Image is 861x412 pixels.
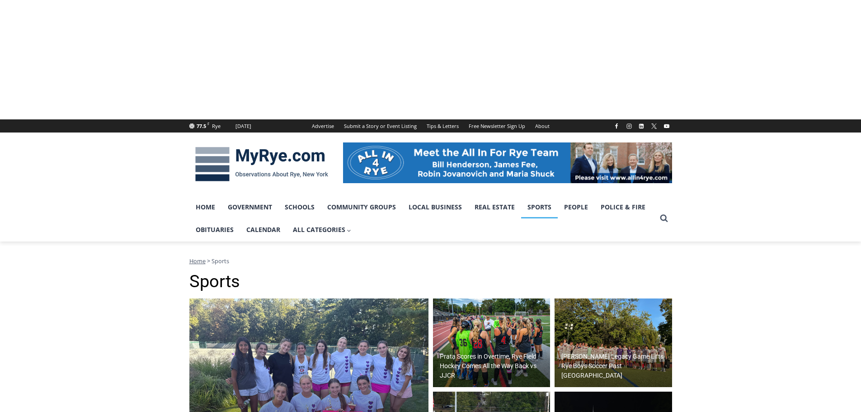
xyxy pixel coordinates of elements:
img: (PHOTO: The Rye Field Hockey team from September 16, 2025. Credit: Maureen Tsuchida.) [433,298,550,387]
a: Prata Scores in Overtime, Rye Field Hockey Comes All the Way Back vs JJCR [433,298,550,387]
a: Home [189,196,221,218]
a: X [649,121,659,132]
div: Rye [212,122,221,130]
a: Sports [521,196,558,218]
div: [DATE] [235,122,251,130]
a: Government [221,196,278,218]
h2: [PERSON_NAME] Legacy Game Lifts Rye Boys Soccer Past [GEOGRAPHIC_DATA] [561,352,670,380]
a: People [558,196,594,218]
span: > [207,257,210,265]
nav: Secondary Navigation [307,119,555,133]
img: All in for Rye [343,142,672,183]
a: Schools [278,196,321,218]
h1: Sports [189,271,672,292]
a: Community Groups [321,196,402,218]
a: Instagram [624,121,635,132]
a: Submit a Story or Event Listing [339,119,422,133]
a: Home [189,257,206,265]
a: Free Newsletter Sign Up [464,119,530,133]
nav: Primary Navigation [189,196,656,242]
a: Facebook [611,121,622,132]
a: Obituaries [189,218,240,241]
a: Linkedin [636,121,647,132]
a: Real Estate [468,196,521,218]
span: 77.5 [197,123,206,129]
a: Tips & Letters [422,119,464,133]
a: Local Business [402,196,468,218]
h2: Prata Scores in Overtime, Rye Field Hockey Comes All the Way Back vs JJCR [440,352,548,380]
a: About [530,119,555,133]
a: All Categories [287,218,358,241]
span: Sports [212,257,229,265]
a: Advertise [307,119,339,133]
a: [PERSON_NAME] Legacy Game Lifts Rye Boys Soccer Past [GEOGRAPHIC_DATA] [555,298,672,387]
a: Police & Fire [594,196,652,218]
a: Calendar [240,218,287,241]
button: View Search Form [656,210,672,227]
a: YouTube [661,121,672,132]
nav: Breadcrumbs [189,256,672,265]
img: (PHOTO: The Rye Boys Soccer team from October 4, 2025, against Pleasantville. Credit: Daniela Arr... [555,298,672,387]
span: All Categories [293,225,352,235]
img: MyRye.com [189,141,334,188]
span: F [207,121,209,126]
